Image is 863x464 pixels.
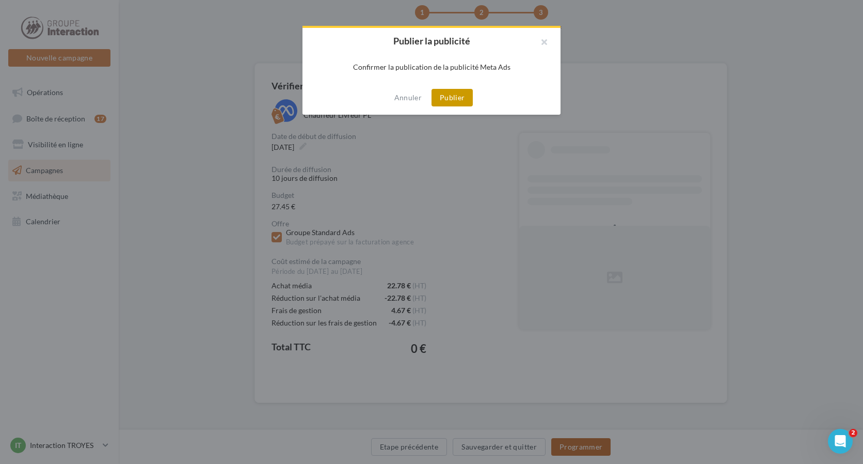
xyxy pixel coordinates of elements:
h2: Publier la publicité [319,36,544,45]
button: Annuler [390,91,426,104]
div: Confirmer la publication de la publicité Meta Ads [319,62,544,72]
button: Publier [431,89,473,106]
iframe: Intercom live chat [828,429,853,454]
span: 2 [849,429,857,437]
